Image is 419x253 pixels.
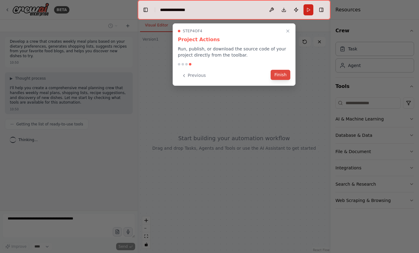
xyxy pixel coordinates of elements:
[178,70,209,81] button: Previous
[178,36,290,43] h3: Project Actions
[271,70,290,80] button: Finish
[141,6,150,14] button: Hide left sidebar
[284,27,292,35] button: Close walkthrough
[183,29,202,34] span: Step 4 of 4
[178,46,290,58] p: Run, publish, or download the source code of your project directly from the toolbar.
